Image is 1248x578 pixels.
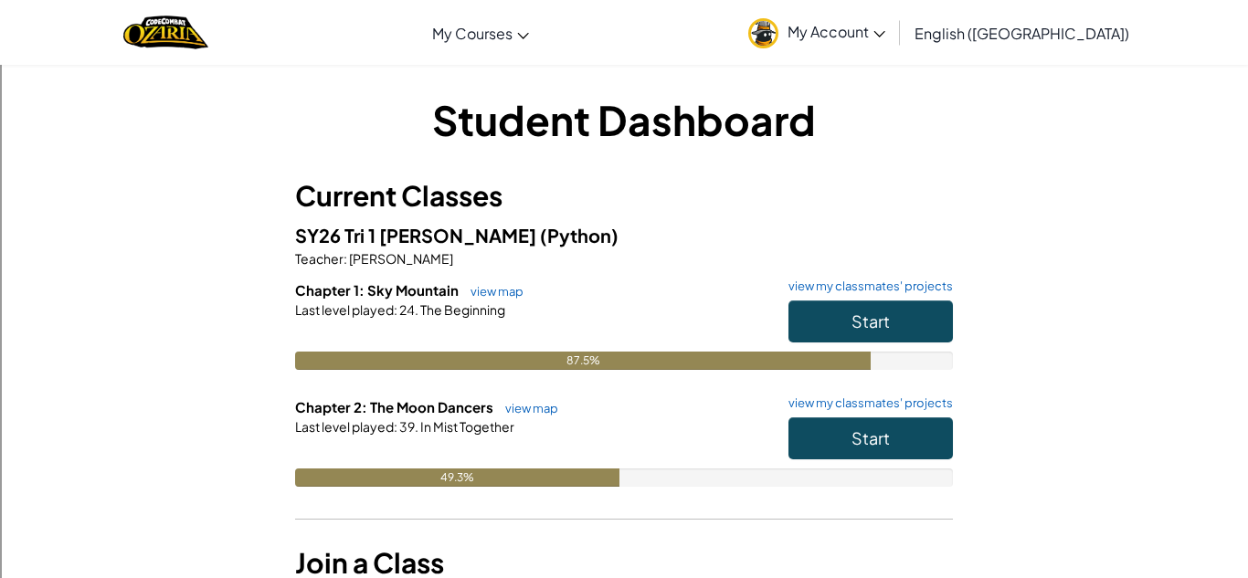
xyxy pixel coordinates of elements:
span: English ([GEOGRAPHIC_DATA]) [915,24,1129,43]
a: My Courses [423,8,538,58]
a: My Account [739,4,894,61]
a: Ozaria by CodeCombat logo [123,14,208,51]
img: avatar [748,18,778,48]
span: My Account [788,22,885,41]
a: English ([GEOGRAPHIC_DATA]) [905,8,1138,58]
img: Home [123,14,208,51]
span: My Courses [432,24,513,43]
